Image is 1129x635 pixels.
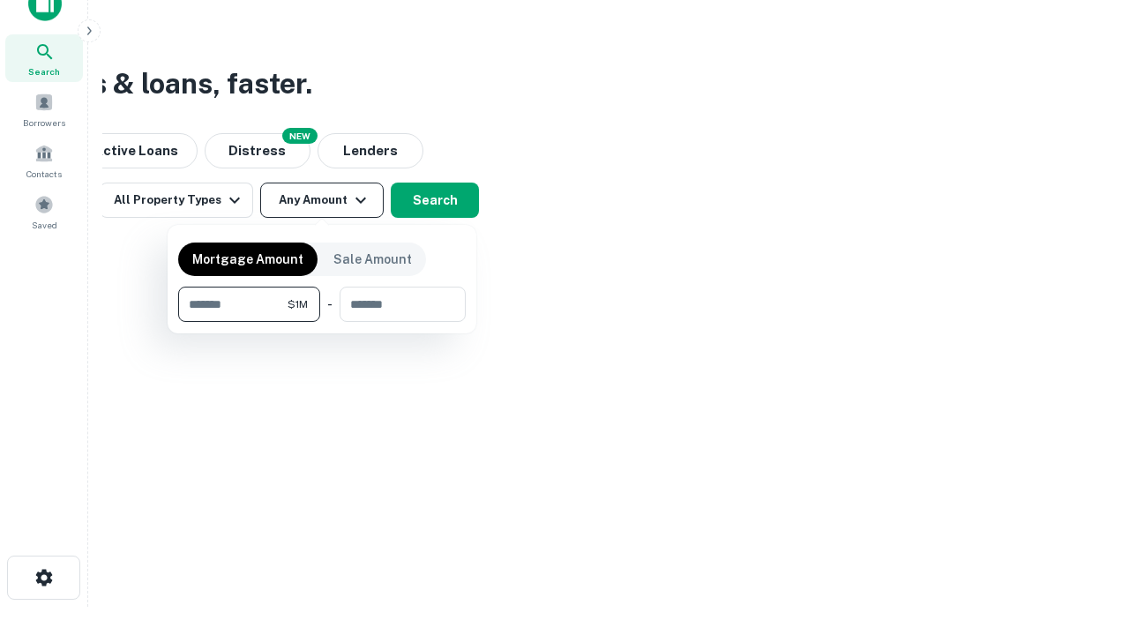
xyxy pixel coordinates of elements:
p: Mortgage Amount [192,250,303,269]
div: - [327,287,333,322]
iframe: Chat Widget [1041,494,1129,579]
span: $1M [288,296,308,312]
p: Sale Amount [333,250,412,269]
